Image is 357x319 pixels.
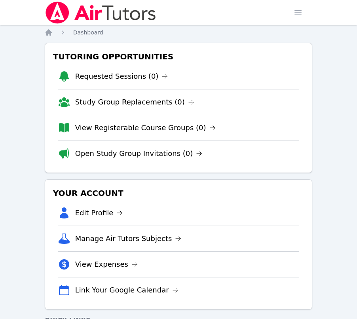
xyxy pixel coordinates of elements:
[75,148,203,159] a: Open Study Group Invitations (0)
[51,49,306,64] h3: Tutoring Opportunities
[45,2,157,24] img: Air Tutors
[51,186,306,200] h3: Your Account
[75,71,168,82] a: Requested Sessions (0)
[75,207,123,218] a: Edit Profile
[75,259,138,270] a: View Expenses
[45,28,313,36] nav: Breadcrumb
[75,285,178,296] a: Link Your Google Calendar
[75,97,194,108] a: Study Group Replacements (0)
[73,28,103,36] a: Dashboard
[75,233,182,244] a: Manage Air Tutors Subjects
[75,122,216,133] a: View Registerable Course Groups (0)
